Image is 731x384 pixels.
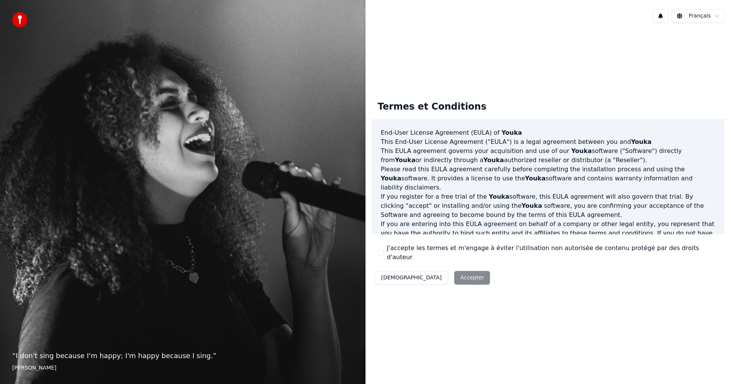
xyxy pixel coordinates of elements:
[525,175,546,182] span: Youka
[381,165,716,192] p: Please read this EULA agreement carefully before completing the installation process and using th...
[381,192,716,220] p: If you register for a free trial of the software, this EULA agreement will also govern that trial...
[522,202,542,209] span: Youka
[381,175,401,182] span: Youka
[12,364,353,372] footer: [PERSON_NAME]
[395,156,415,164] span: Youka
[381,137,716,147] p: This End-User License Agreement ("EULA") is a legal agreement between you and
[375,271,448,285] button: [DEMOGRAPHIC_DATA]
[387,244,719,262] label: J'accepte les termes et m'engage à éviter l'utilisation non autorisée de contenu protégé par des ...
[381,128,716,137] h3: End-User License Agreement (EULA) of
[12,351,353,361] p: “ I don't sing because I'm happy; I'm happy because I sing. ”
[489,193,509,200] span: Youka
[631,138,651,145] span: Youka
[372,95,492,119] div: Termes et Conditions
[501,129,522,136] span: Youka
[484,156,504,164] span: Youka
[571,147,592,155] span: Youka
[381,147,716,165] p: This EULA agreement governs your acquisition and use of our software ("Software") directly from o...
[381,220,716,256] p: If you are entering into this EULA agreement on behalf of a company or other legal entity, you re...
[12,12,27,27] img: youka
